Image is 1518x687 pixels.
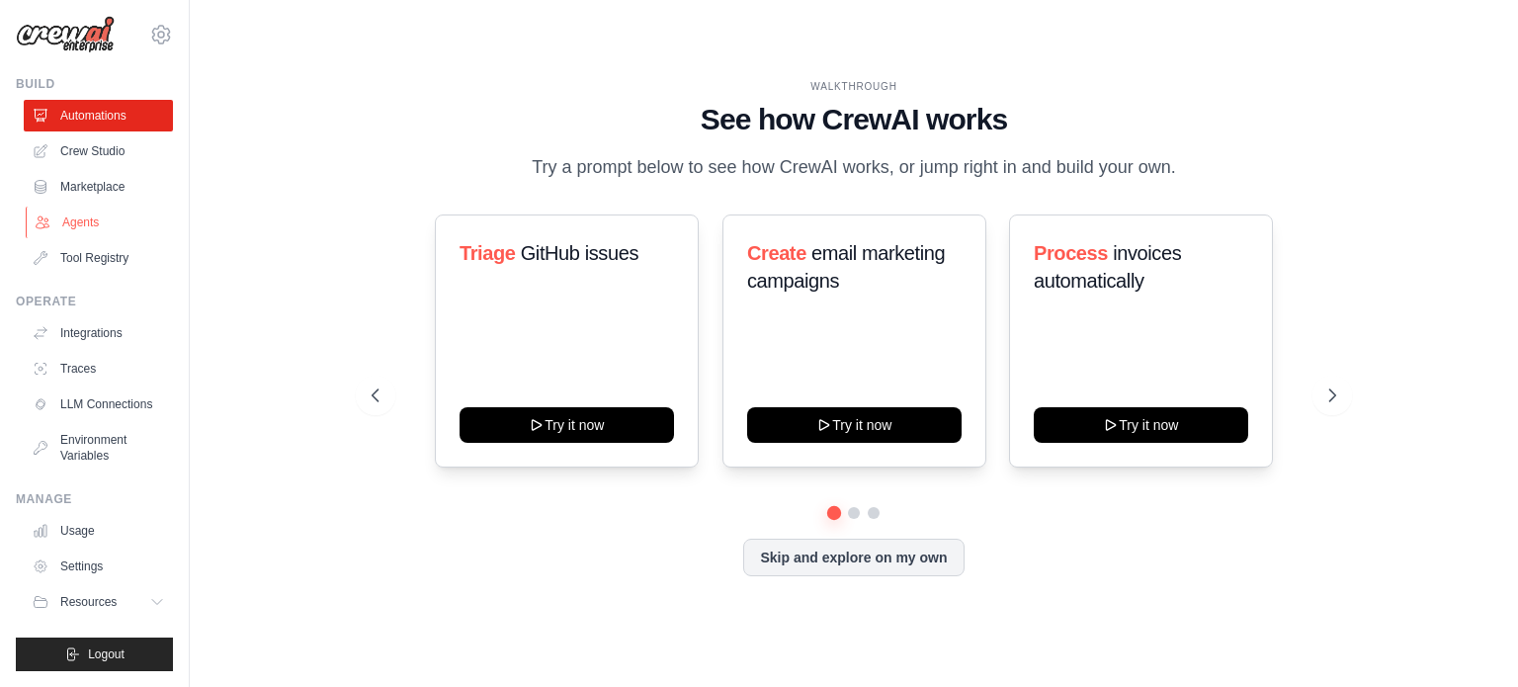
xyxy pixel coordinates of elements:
div: Manage [16,491,173,507]
a: Environment Variables [24,424,173,472]
span: Create [747,242,806,264]
a: Agents [26,207,175,238]
a: Settings [24,551,173,582]
button: Try it now [747,407,962,443]
button: Try it now [1034,407,1248,443]
a: Crew Studio [24,135,173,167]
a: Automations [24,100,173,131]
span: Logout [88,646,125,662]
a: Marketplace [24,171,173,203]
a: Tool Registry [24,242,173,274]
div: Operate [16,294,173,309]
span: GitHub issues [521,242,638,264]
a: Integrations [24,317,173,349]
h1: See how CrewAI works [372,102,1336,137]
div: Build [16,76,173,92]
span: Resources [60,594,117,610]
a: LLM Connections [24,388,173,420]
span: invoices automatically [1034,242,1181,292]
div: WALKTHROUGH [372,79,1336,94]
span: Triage [460,242,516,264]
button: Logout [16,638,173,671]
span: email marketing campaigns [747,242,945,292]
span: Process [1034,242,1108,264]
button: Resources [24,586,173,618]
a: Traces [24,353,173,385]
button: Skip and explore on my own [743,539,964,576]
button: Try it now [460,407,674,443]
p: Try a prompt below to see how CrewAI works, or jump right in and build your own. [522,153,1186,182]
a: Usage [24,515,173,547]
img: Logo [16,16,115,53]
